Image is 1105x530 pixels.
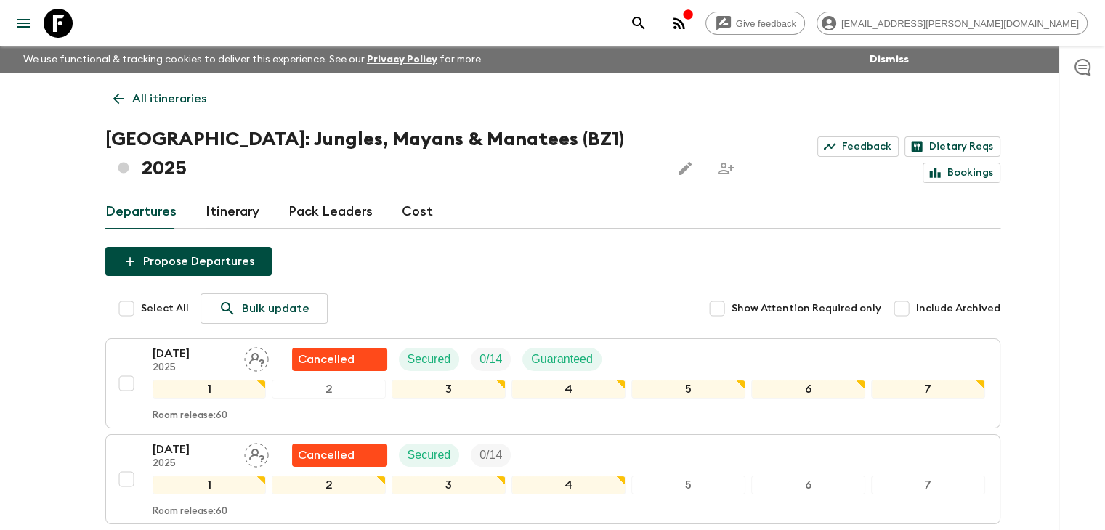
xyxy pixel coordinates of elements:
button: Propose Departures [105,247,272,276]
div: 4 [511,476,626,494]
p: Bulk update [242,300,309,317]
div: 3 [392,476,506,494]
button: Dismiss [866,49,912,70]
p: 0 / 14 [479,351,502,368]
p: Secured [408,351,451,368]
p: We use functional & tracking cookies to deliver this experience. See our for more. [17,46,489,73]
button: Edit this itinerary [671,154,700,183]
div: Trip Fill [471,348,511,371]
div: Flash Pack cancellation [292,444,387,467]
div: Secured [399,444,460,467]
div: 6 [751,476,865,494]
span: Assign pack leader [244,447,269,459]
div: [EMAIL_ADDRESS][PERSON_NAME][DOMAIN_NAME] [817,12,1088,35]
p: All itineraries [132,90,206,107]
span: Select All [141,301,189,316]
button: [DATE]2025Assign pack leaderFlash Pack cancellationSecuredTrip FillGuaranteed1234567Room release:60 [105,338,1000,428]
div: 5 [631,476,745,494]
div: 4 [511,380,626,399]
p: Guaranteed [531,351,593,368]
a: Privacy Policy [367,54,437,65]
a: Bulk update [201,293,328,324]
div: 2 [272,476,386,494]
a: Departures [105,195,177,229]
button: menu [9,9,38,38]
p: 2025 [153,458,232,470]
a: Itinerary [206,195,259,229]
p: Room release: 60 [153,506,227,518]
span: Show Attention Required only [732,301,881,316]
div: 2 [272,380,386,399]
p: 2025 [153,362,232,374]
div: 7 [871,476,985,494]
a: Pack Leaders [288,195,373,229]
p: Cancelled [298,351,355,368]
div: 6 [751,380,865,399]
h1: [GEOGRAPHIC_DATA]: Jungles, Mayans & Manatees (BZ1) 2025 [105,125,659,183]
p: 0 / 14 [479,447,502,464]
span: Give feedback [728,18,804,29]
a: Bookings [923,163,1000,183]
p: Cancelled [298,447,355,464]
a: Feedback [817,136,899,157]
p: [DATE] [153,345,232,362]
a: Cost [402,195,433,229]
div: 3 [392,380,506,399]
div: Secured [399,348,460,371]
button: search adventures [624,9,653,38]
a: Give feedback [705,12,805,35]
span: Share this itinerary [711,154,740,183]
span: [EMAIL_ADDRESS][PERSON_NAME][DOMAIN_NAME] [833,18,1087,29]
a: All itineraries [105,84,214,113]
div: Flash Pack cancellation [292,348,387,371]
div: 1 [153,380,267,399]
div: Trip Fill [471,444,511,467]
span: Include Archived [916,301,1000,316]
p: Room release: 60 [153,410,227,422]
a: Dietary Reqs [904,136,1000,157]
div: 5 [631,380,745,399]
div: 1 [153,476,267,494]
div: 7 [871,380,985,399]
p: Secured [408,447,451,464]
button: [DATE]2025Assign pack leaderFlash Pack cancellationSecuredTrip Fill1234567Room release:60 [105,434,1000,524]
span: Assign pack leader [244,351,269,363]
p: [DATE] [153,441,232,458]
